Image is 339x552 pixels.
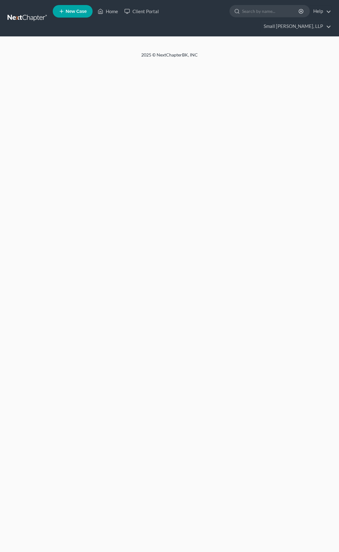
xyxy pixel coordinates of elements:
div: 2025 © NextChapterBK, INC [19,52,320,63]
a: Client Portal [121,6,162,17]
a: Home [94,6,121,17]
input: Search by name... [242,5,299,17]
span: New Case [66,9,87,14]
a: Help [310,6,331,17]
a: Small [PERSON_NAME], LLP [261,21,331,32]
